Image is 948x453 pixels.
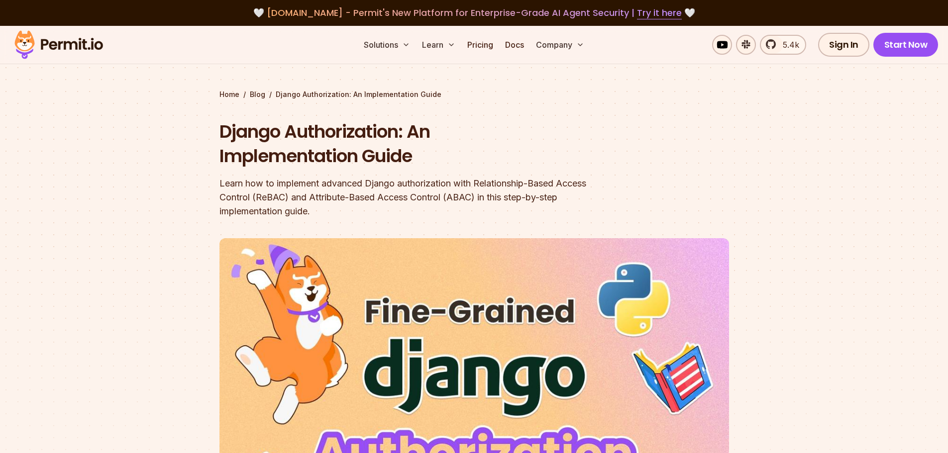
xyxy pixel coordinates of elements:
a: Docs [501,35,528,55]
a: Try it here [637,6,682,19]
a: Home [219,90,239,99]
h1: Django Authorization: An Implementation Guide [219,119,602,169]
a: Pricing [463,35,497,55]
button: Company [532,35,588,55]
div: / / [219,90,729,99]
span: 5.4k [777,39,799,51]
img: Permit logo [10,28,107,62]
div: 🤍 🤍 [24,6,924,20]
a: Start Now [873,33,939,57]
a: Blog [250,90,265,99]
div: Learn how to implement advanced Django authorization with Relationship-Based Access Control (ReBA... [219,177,602,218]
button: Solutions [360,35,414,55]
a: Sign In [818,33,869,57]
a: 5.4k [760,35,806,55]
span: [DOMAIN_NAME] - Permit's New Platform for Enterprise-Grade AI Agent Security | [267,6,682,19]
button: Learn [418,35,459,55]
